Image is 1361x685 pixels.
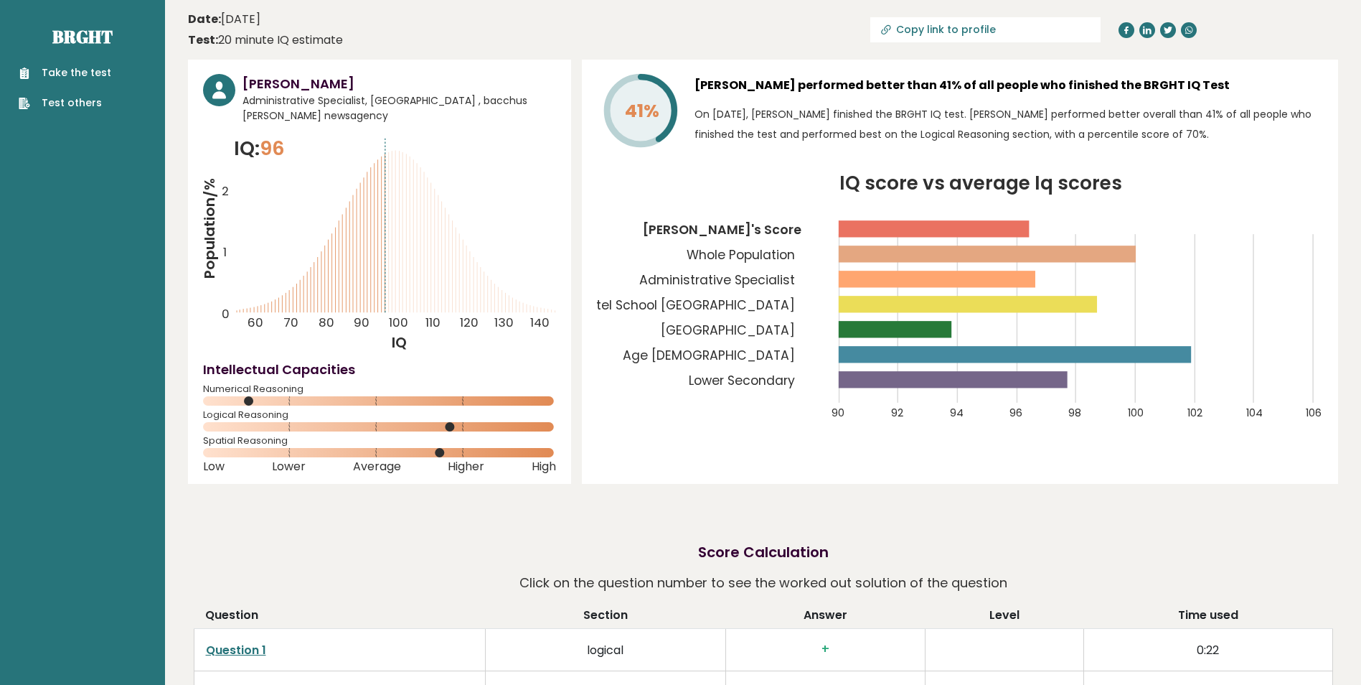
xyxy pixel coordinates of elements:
tspan: 0 [222,306,230,323]
h3: [PERSON_NAME] [242,74,556,93]
tspan: 100 [1129,406,1144,420]
span: 96 [260,135,285,162]
tspan: [GEOGRAPHIC_DATA] [661,322,796,339]
tspan: Population/% [199,179,220,279]
h3: [PERSON_NAME] performed better than 41% of all people who finished the BRGHT IQ Test [694,74,1323,97]
th: Question [194,607,485,629]
a: Test others [19,95,111,111]
time: [DATE] [188,11,260,28]
tspan: 90 [832,406,845,420]
h2: Score Calculation [698,541,829,563]
b: Test: [188,32,218,48]
p: On [DATE], [PERSON_NAME] finished the BRGHT IQ test. [PERSON_NAME] performed better overall than ... [694,104,1323,144]
tspan: Vatel School [GEOGRAPHIC_DATA] [580,297,796,314]
tspan: Age [DEMOGRAPHIC_DATA] [623,347,796,364]
tspan: 102 [1188,406,1203,420]
b: Date: [188,11,221,27]
tspan: 106 [1306,406,1322,420]
th: Section [485,607,725,629]
tspan: 110 [426,314,441,332]
tspan: Lower Secondary [689,372,796,389]
p: IQ: [234,134,285,163]
tspan: Administrative Specialist [640,271,796,289]
tspan: 96 [1010,406,1023,420]
td: 0:22 [1083,628,1332,671]
tspan: 1 [223,243,227,261]
a: Question 1 [206,642,266,658]
tspan: 100 [389,314,408,332]
span: Spatial Reasoning [203,438,556,444]
tspan: 60 [248,314,263,332]
tspan: 140 [531,314,550,332]
span: Lower [272,464,306,470]
tspan: IQ score vs average Iq scores [840,169,1123,196]
span: High [532,464,556,470]
tspan: 90 [354,314,369,332]
div: 20 minute IQ estimate [188,32,343,49]
tspan: 2 [222,182,229,200]
p: Click on the question number to see the worked out solution of the question [519,570,1007,596]
tspan: [PERSON_NAME]'s Score [644,221,802,238]
tspan: 104 [1247,406,1263,420]
td: logical [485,628,725,671]
tspan: 92 [891,406,903,420]
tspan: 94 [951,406,964,420]
span: Low [203,464,225,470]
th: Answer [725,607,925,629]
span: Administrative Specialist, [GEOGRAPHIC_DATA] , bacchus [PERSON_NAME] newsagency [242,93,556,124]
span: Average [353,464,401,470]
tspan: 80 [319,314,334,332]
th: Time used [1083,607,1332,629]
h4: Intellectual Capacities [203,360,556,379]
tspan: 130 [495,314,514,332]
tspan: 98 [1069,406,1082,420]
tspan: 70 [283,314,298,332]
a: Brght [52,25,113,48]
tspan: 41% [625,98,659,124]
span: Numerical Reasoning [203,386,556,392]
th: Level [925,607,1083,629]
span: Logical Reasoning [203,412,556,418]
tspan: IQ [392,332,407,353]
a: Take the test [19,65,111,80]
span: Higher [448,464,484,470]
tspan: Whole Population [687,246,796,264]
h3: + [738,642,913,657]
tspan: 120 [460,314,479,332]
